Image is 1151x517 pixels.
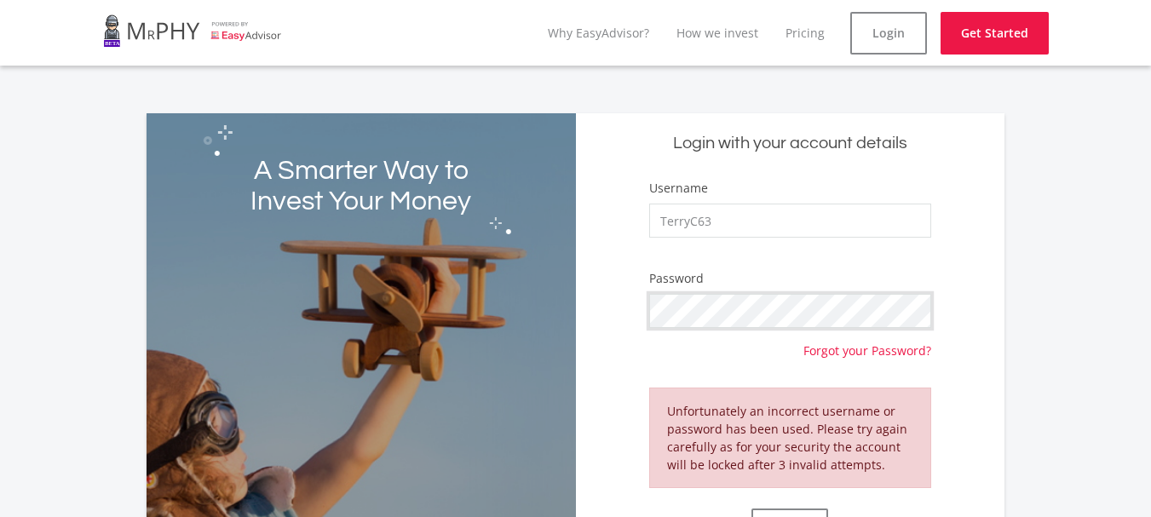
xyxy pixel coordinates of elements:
[786,25,825,41] a: Pricing
[803,328,931,359] a: Forgot your Password?
[649,388,932,488] div: Unfortunately an incorrect username or password has been used. Please try again carefully as for ...
[850,12,927,55] a: Login
[941,12,1049,55] a: Get Started
[676,25,758,41] a: How we invest
[589,132,993,155] h5: Login with your account details
[649,180,708,197] label: Username
[232,156,489,217] h2: A Smarter Way to Invest Your Money
[548,25,649,41] a: Why EasyAdvisor?
[649,270,704,287] label: Password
